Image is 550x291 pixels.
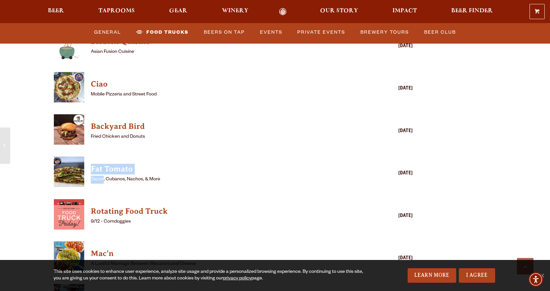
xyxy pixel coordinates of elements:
[91,247,357,260] a: View Mac'n details (opens in a new window)
[165,8,192,16] a: Gear
[222,8,248,14] span: Winery
[133,25,191,40] a: Food Trucks
[91,133,357,141] p: Fried Chicken and Donuts
[54,114,84,145] img: thumbnail food truck
[360,170,413,178] div: [DATE]
[91,176,357,184] p: Tacos, Cubanos, Nachos, & More
[447,8,497,16] a: Beer Finder
[44,8,68,16] a: Beer
[91,218,357,226] p: 9/12 - Corndoggies
[48,8,64,14] span: Beer
[360,85,413,93] div: [DATE]
[91,248,357,259] h4: Mac'n
[54,157,84,187] img: thumbnail food truck
[271,8,295,16] a: Odell Home
[223,276,251,281] a: privacy policy
[54,72,84,102] img: thumbnail food truck
[316,8,362,16] a: Our Story
[91,163,357,176] a: View Fat Tomato details (opens in a new window)
[169,8,187,14] span: Gear
[91,121,357,132] h4: Backyard Bird
[360,127,413,135] div: [DATE]
[257,25,285,40] a: Events
[529,272,543,287] div: Accessibility Menu
[517,258,533,274] a: Scroll to top
[360,255,413,263] div: [DATE]
[459,268,495,283] a: I Agree
[54,241,84,275] a: View Mac'n details (opens in a new window)
[295,25,348,40] a: Private Events
[91,120,357,133] a: View Backyard Bird details (opens in a new window)
[91,48,357,56] p: Asian Fusion Cuisine
[358,25,412,40] a: Brewery Tours
[91,206,357,217] h4: Rotating Food Truck
[54,29,84,60] img: thumbnail food truck
[54,199,84,233] a: View Rotating Food Truck details (opens in a new window)
[54,199,84,230] img: thumbnail food truck
[91,205,357,218] a: View Rotating Food Truck details (opens in a new window)
[54,157,84,191] a: View Fat Tomato details (opens in a new window)
[91,78,357,91] a: View Ciao details (opens in a new window)
[360,43,413,51] div: [DATE]
[54,241,84,272] img: thumbnail food truck
[360,212,413,220] div: [DATE]
[92,25,124,40] a: General
[91,164,357,174] h4: Fat Tomato
[54,269,364,282] div: This site uses cookies to enhance user experience, analyze site usage and provide a personalized ...
[408,268,456,283] a: Learn More
[422,25,458,40] a: Beer Club
[54,72,84,106] a: View Ciao details (opens in a new window)
[91,91,357,99] p: Mobile Pizzeria and Street Food
[451,8,493,14] span: Beer Finder
[94,8,139,16] a: Taprooms
[392,8,417,14] span: Impact
[218,8,253,16] a: Winery
[320,8,358,14] span: Our Story
[54,114,84,148] a: View Backyard Bird details (opens in a new window)
[201,25,247,40] a: Beers on Tap
[388,8,421,16] a: Impact
[54,29,84,63] a: View Scratch Quisine details (opens in a new window)
[98,8,135,14] span: Taprooms
[91,79,357,90] h4: Ciao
